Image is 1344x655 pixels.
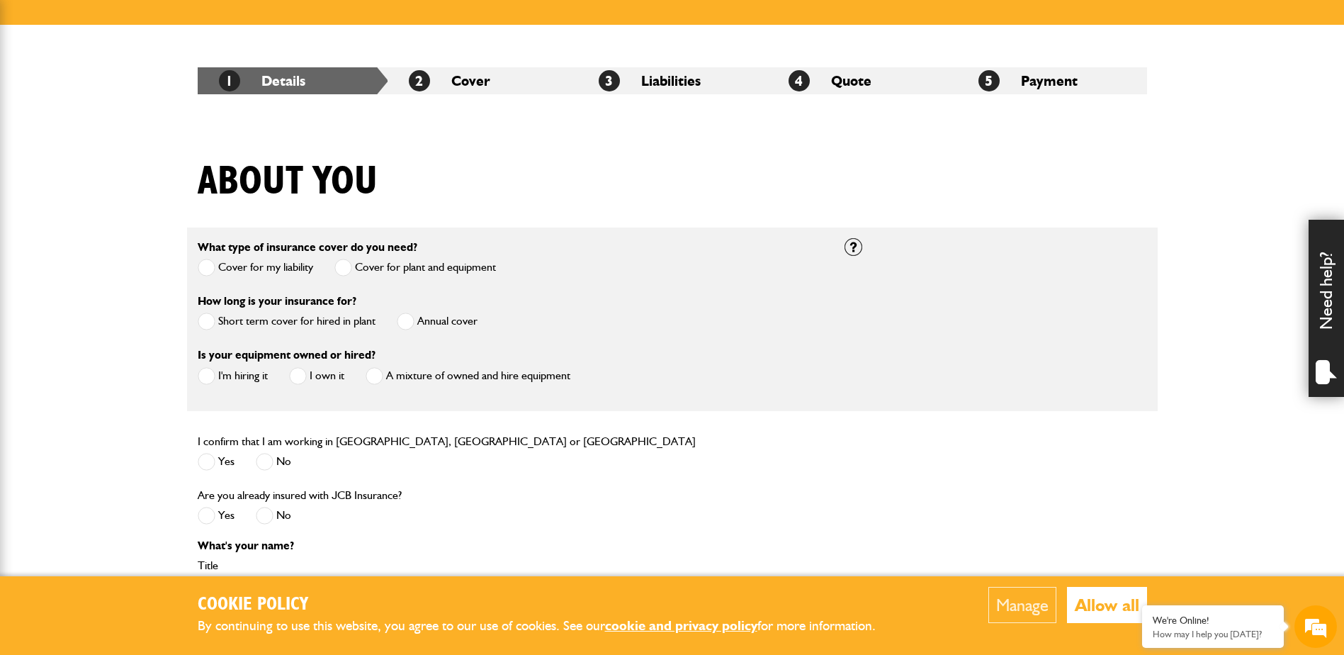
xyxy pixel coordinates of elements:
label: Title [198,560,823,571]
li: Liabilities [577,67,767,94]
label: Is your equipment owned or hired? [198,349,375,361]
label: A mixture of owned and hire equipment [366,367,570,385]
label: Cover for my liability [198,259,313,276]
p: How may I help you today? [1153,629,1273,639]
span: 1 [219,70,240,91]
span: 5 [978,70,1000,91]
label: No [256,507,291,525]
li: Details [198,67,388,94]
label: Yes [198,507,235,525]
li: Cover [388,67,577,94]
h1: About you [198,158,378,206]
li: Payment [957,67,1147,94]
label: I own it [289,367,344,385]
span: 4 [789,70,810,91]
label: Cover for plant and equipment [334,259,496,276]
label: How long is your insurance for? [198,296,356,307]
h2: Cookie Policy [198,594,899,616]
div: We're Online! [1153,615,1273,627]
a: cookie and privacy policy [605,617,757,634]
p: What's your name? [198,540,823,552]
span: 3 [599,70,620,91]
label: I confirm that I am working in [GEOGRAPHIC_DATA], [GEOGRAPHIC_DATA] or [GEOGRAPHIC_DATA] [198,436,696,447]
div: Need help? [1309,220,1344,397]
label: Annual cover [397,313,478,330]
p: By continuing to use this website, you agree to our use of cookies. See our for more information. [198,615,899,637]
label: No [256,453,291,471]
button: Allow all [1067,587,1147,623]
label: I'm hiring it [198,367,268,385]
label: Yes [198,453,235,471]
li: Quote [767,67,957,94]
label: Are you already insured with JCB Insurance? [198,490,402,501]
label: What type of insurance cover do you need? [198,242,417,253]
span: 2 [409,70,430,91]
button: Manage [988,587,1056,623]
label: Short term cover for hired in plant [198,313,375,330]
